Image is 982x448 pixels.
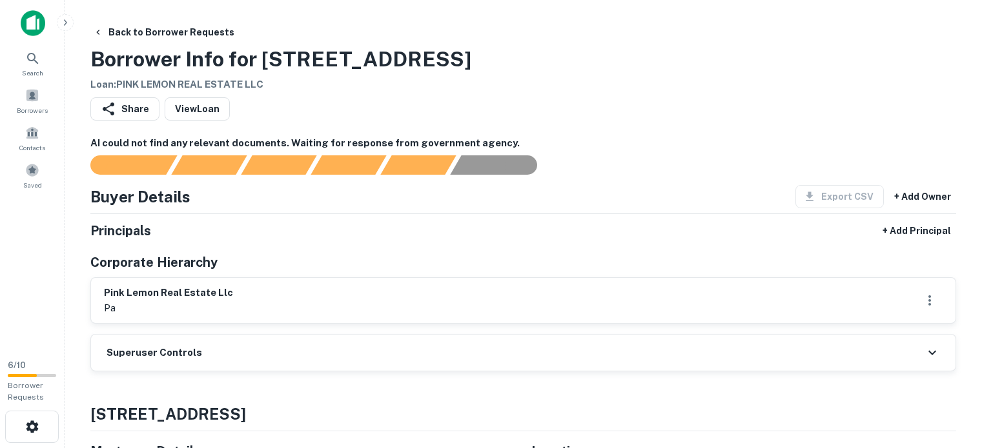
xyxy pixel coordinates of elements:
[90,253,218,272] h5: Corporate Hierarchy
[8,381,44,402] span: Borrower Requests
[171,155,247,175] div: Your request is received and processing...
[4,158,61,193] a: Saved
[451,155,553,175] div: AI fulfillment process complete.
[19,142,45,153] span: Contacts
[90,77,471,92] h6: Loan : PINK LEMON REAL ESTATE LLC
[90,402,956,425] h4: [STREET_ADDRESS]
[90,97,159,121] button: Share
[380,155,456,175] div: Principals found, still searching for contact information. This may take time...
[4,46,61,81] a: Search
[90,185,190,208] h4: Buyer Details
[104,286,233,300] h6: pink lemon real estate llc
[877,219,956,242] button: + Add Principal
[917,345,982,407] iframe: Chat Widget
[90,44,471,75] h3: Borrower Info for [STREET_ADDRESS]
[4,83,61,118] a: Borrowers
[8,360,26,370] span: 6 / 10
[75,155,172,175] div: Sending borrower request to AI...
[107,346,202,360] h6: Superuser Controls
[165,97,230,121] a: ViewLoan
[22,68,43,78] span: Search
[17,105,48,115] span: Borrowers
[88,21,240,44] button: Back to Borrower Requests
[90,136,956,151] h6: AI could not find any relevant documents. Waiting for response from government agency.
[889,185,956,208] button: + Add Owner
[4,121,61,155] a: Contacts
[23,180,42,190] span: Saved
[104,300,233,316] p: pa
[241,155,316,175] div: Documents found, AI parsing details...
[21,10,45,36] img: capitalize-icon.png
[311,155,386,175] div: Principals found, AI now looking for contact information...
[90,221,151,240] h5: Principals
